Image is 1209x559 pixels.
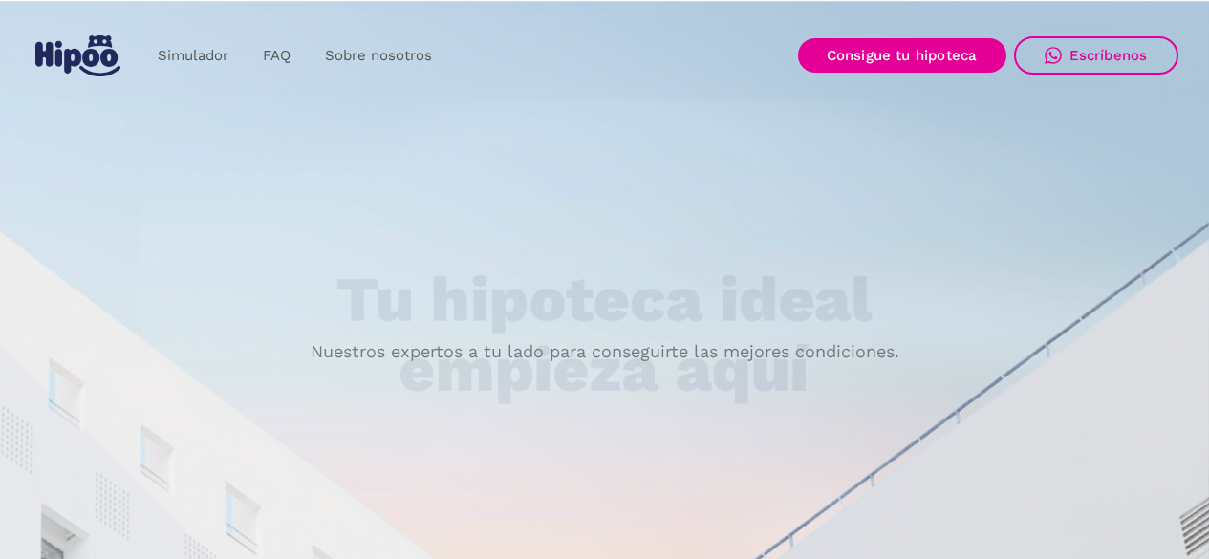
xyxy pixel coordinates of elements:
[140,37,246,75] a: Simulador
[242,266,966,404] h1: Tu hipoteca ideal empieza aquí
[246,37,308,75] a: FAQ
[798,38,1006,73] a: Consigue tu hipoteca
[1014,36,1178,75] a: Escríbenos
[1069,47,1148,64] div: Escríbenos
[308,37,449,75] a: Sobre nosotros
[32,28,125,84] a: home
